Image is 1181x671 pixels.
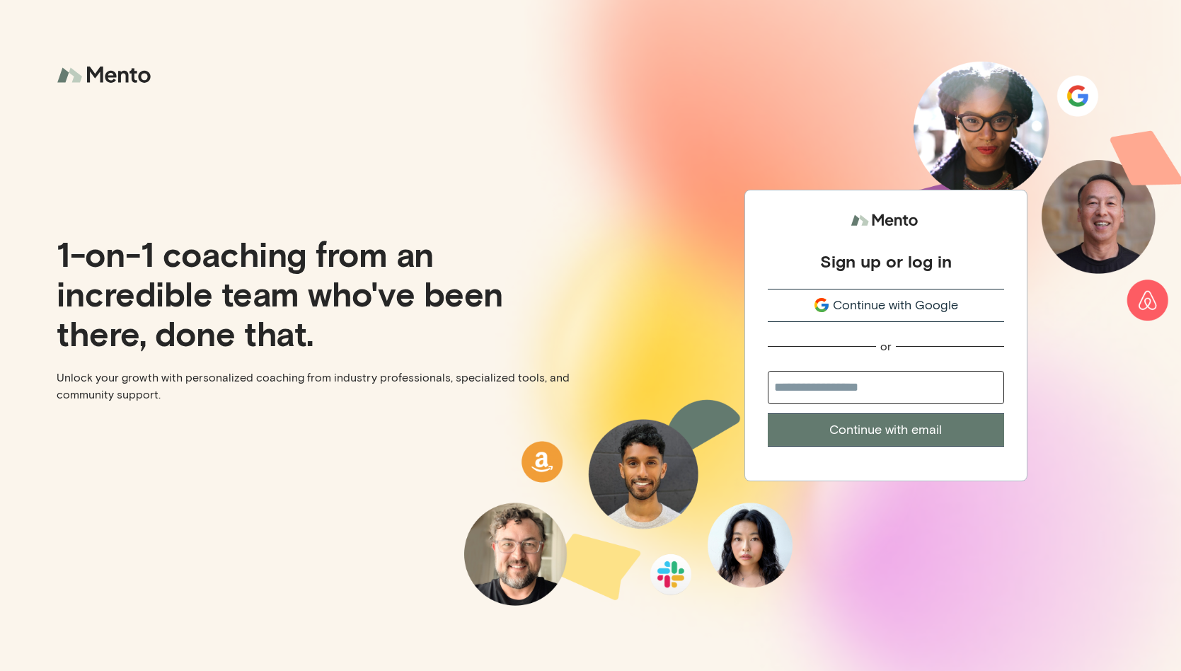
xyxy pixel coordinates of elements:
[768,413,1004,447] button: Continue with email
[768,289,1004,322] button: Continue with Google
[820,251,952,272] div: Sign up or log in
[880,339,892,354] div: or
[851,207,921,234] img: logo.svg
[57,369,580,403] p: Unlock your growth with personalized coaching from industry professionals, specialized tools, and...
[833,296,958,315] span: Continue with Google
[57,57,156,94] img: logo
[57,234,580,352] p: 1-on-1 coaching from an incredible team who've been there, done that.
